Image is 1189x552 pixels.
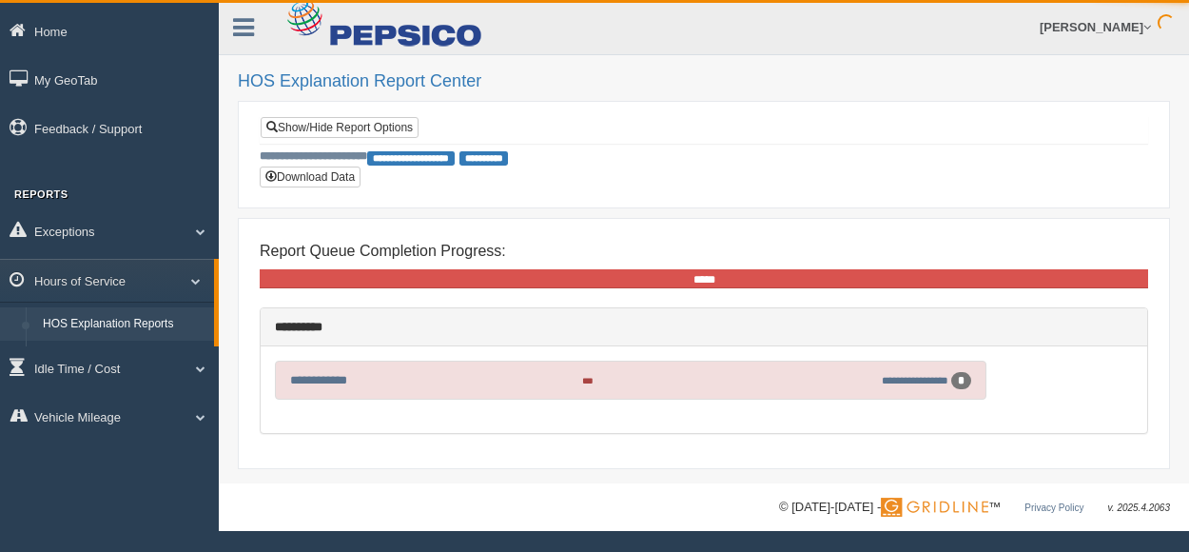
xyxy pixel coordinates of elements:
button: Download Data [260,167,361,187]
div: © [DATE]-[DATE] - ™ [779,498,1170,518]
a: Privacy Policy [1024,503,1083,513]
h2: HOS Explanation Report Center [238,72,1170,91]
h4: Report Queue Completion Progress: [260,243,1148,260]
a: Show/Hide Report Options [261,117,419,138]
img: Gridline [881,498,988,517]
a: HOS Violation Audit Reports [34,341,214,375]
a: HOS Explanation Reports [34,307,214,342]
span: v. 2025.4.2063 [1108,503,1170,513]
